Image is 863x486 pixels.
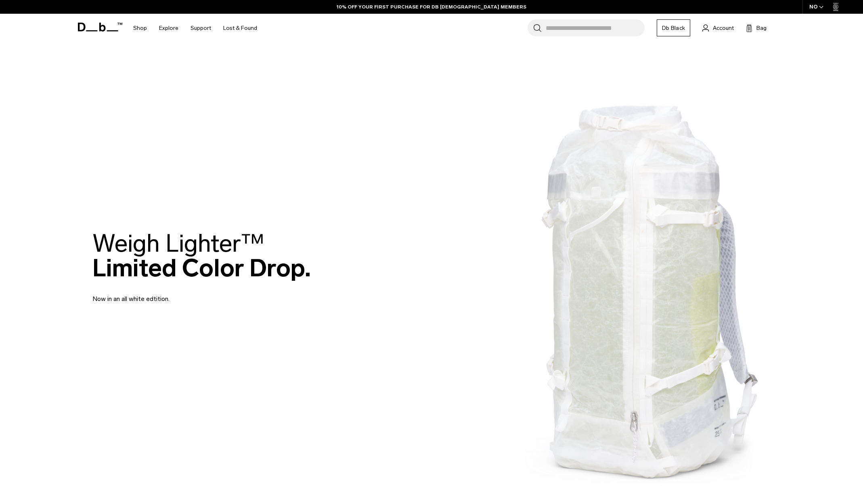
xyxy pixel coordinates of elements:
[337,3,526,11] a: 10% OFF YOUR FIRST PURCHASE FOR DB [DEMOGRAPHIC_DATA] MEMBERS
[92,231,311,280] h2: Limited Color Drop.
[127,14,263,42] nav: Main Navigation
[159,14,178,42] a: Explore
[713,24,734,32] span: Account
[746,23,767,33] button: Bag
[657,19,690,36] a: Db Black
[191,14,211,42] a: Support
[133,14,147,42] a: Shop
[702,23,734,33] a: Account
[92,284,286,304] p: Now in an all white edtition.
[756,24,767,32] span: Bag
[223,14,257,42] a: Lost & Found
[92,229,264,258] span: Weigh Lighter™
